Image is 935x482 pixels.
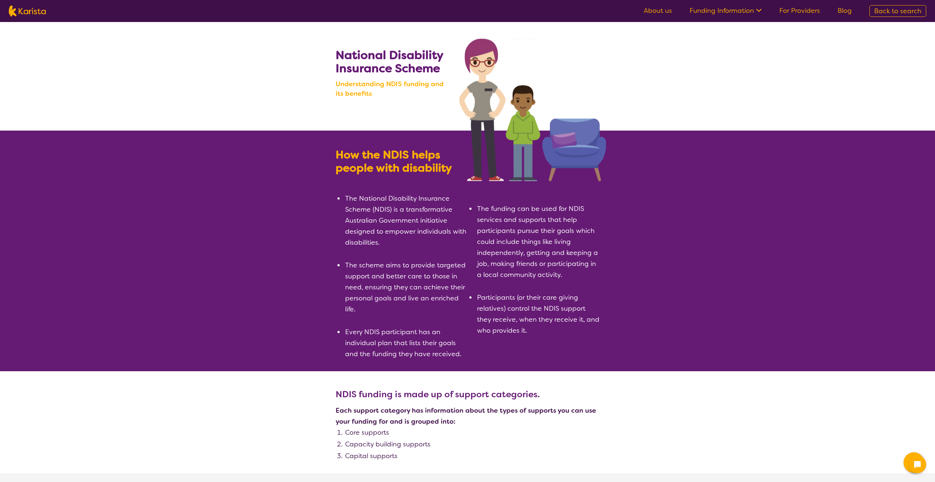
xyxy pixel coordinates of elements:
a: About us [644,6,672,15]
li: The scheme aims to provide targeted support and better care to those in need, ensuring they can a... [344,260,467,315]
li: Participants (or their care giving relatives) control the NDIS support they receive, when they re... [476,292,599,336]
button: Channel Menu [903,452,924,473]
a: For Providers [779,6,820,15]
li: Core supports [344,427,599,438]
b: Understanding NDIS funding and its benefits [336,79,452,98]
b: National Disability Insurance Scheme [336,47,443,76]
b: NDIS funding is made up of support categories. [336,389,540,400]
li: The funding can be used for NDIS services and supports that help participants pursue their goals ... [476,203,599,280]
li: The National Disability Insurance Scheme (NDIS) is a transformative Australian Government initiat... [344,193,467,248]
a: Funding Information [690,6,762,15]
img: Search NDIS services with Karista [459,39,606,181]
li: Capacity building supports [344,439,599,450]
a: Blog [838,6,852,15]
b: How the NDIS helps people with disability [336,147,452,175]
li: Every NDIS participant has an individual plan that lists their goals and the funding they have re... [344,326,467,359]
a: Back to search [869,5,926,17]
b: Each support category has information about the types of supports you can use your funding for an... [336,406,596,426]
img: Karista logo [9,6,46,17]
span: Back to search [874,7,921,15]
li: Capital supports [344,450,599,461]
